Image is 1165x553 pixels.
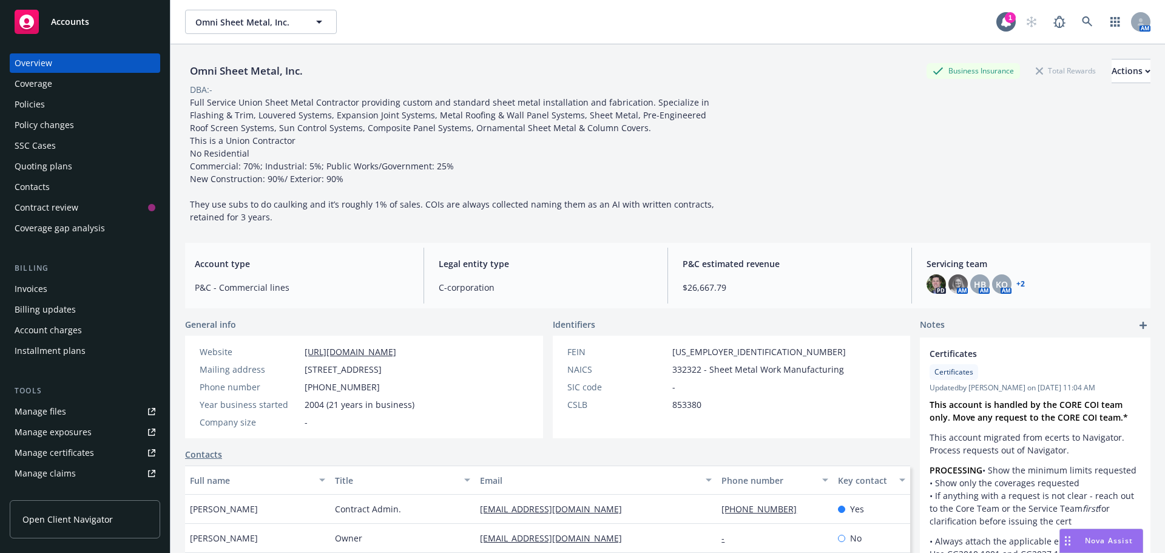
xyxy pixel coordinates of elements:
span: Updated by [PERSON_NAME] on [DATE] 11:04 AM [930,382,1141,393]
div: Invoices [15,279,47,299]
a: Policies [10,95,160,114]
em: first [1082,503,1098,514]
a: Report a Bug [1047,10,1072,34]
span: Legal entity type [439,257,653,270]
span: Certificates [934,367,973,378]
a: Coverage [10,74,160,93]
span: Identifiers [553,318,595,331]
p: • Show the minimum limits requested • Show only the coverages requested • If anything with a requ... [930,464,1141,528]
span: No [850,532,862,545]
div: SSC Cases [15,136,56,155]
div: Full name [190,474,312,487]
div: SIC code [567,381,667,393]
span: [US_EMPLOYER_IDENTIFICATION_NUMBER] [672,345,846,358]
span: P&C estimated revenue [683,257,897,270]
span: HB [974,278,986,291]
span: - [305,416,308,429]
div: Account charges [15,321,82,340]
a: +2 [1016,280,1025,288]
a: Manage claims [10,464,160,483]
span: Full Service Union Sheet Metal Contractor providing custom and standard sheet metal installation ... [190,97,717,223]
span: Contract Admin. [335,503,401,515]
a: - [721,532,734,544]
button: Omni Sheet Metal, Inc. [185,10,337,34]
strong: PROCESSING [930,464,982,476]
a: add [1136,318,1150,333]
span: General info [185,318,236,331]
div: Coverage [15,74,52,93]
div: Title [335,474,457,487]
div: Drag to move [1060,529,1075,552]
a: Accounts [10,5,160,39]
img: photo [927,274,946,294]
button: Nova Assist [1059,529,1143,553]
div: DBA: - [190,83,212,96]
div: FEIN [567,345,667,358]
a: Manage exposures [10,422,160,442]
div: Overview [15,53,52,73]
span: - [672,381,675,393]
button: Email [475,466,717,495]
div: Manage exposures [15,422,92,442]
div: Phone number [721,474,814,487]
button: Actions [1112,59,1150,83]
button: Phone number [717,466,832,495]
div: Business Insurance [927,63,1020,78]
div: NAICS [567,363,667,376]
div: Coverage gap analysis [15,219,105,238]
span: P&C - Commercial lines [195,281,409,294]
div: Billing updates [15,300,76,319]
a: Manage BORs [10,484,160,504]
span: Account type [195,257,409,270]
div: Website [200,345,300,358]
a: Search [1075,10,1099,34]
span: Open Client Navigator [22,513,113,526]
div: Phone number [200,381,300,393]
a: Policy changes [10,115,160,135]
span: 853380 [672,398,701,411]
span: $26,667.79 [683,281,897,294]
span: C-corporation [439,281,653,294]
span: 2004 (21 years in business) [305,398,414,411]
div: Installment plans [15,341,86,361]
div: Manage certificates [15,443,94,463]
div: Tools [10,385,160,397]
div: Company size [200,416,300,429]
a: Start snowing [1019,10,1044,34]
span: [STREET_ADDRESS] [305,363,382,376]
p: This account migrated from ecerts to Navigator. Process requests out of Navigator. [930,431,1141,456]
span: [PERSON_NAME] [190,532,258,545]
a: Coverage gap analysis [10,219,160,238]
span: Certificates [930,347,1109,360]
div: Policies [15,95,45,114]
div: Email [480,474,698,487]
a: Switch app [1103,10,1127,34]
span: Owner [335,532,362,545]
a: Quoting plans [10,157,160,176]
a: [URL][DOMAIN_NAME] [305,346,396,358]
a: [EMAIL_ADDRESS][DOMAIN_NAME] [480,503,632,515]
a: [PHONE_NUMBER] [721,503,806,515]
div: Manage BORs [15,484,72,504]
span: Servicing team [927,257,1141,270]
div: Omni Sheet Metal, Inc. [185,63,308,79]
span: Nova Assist [1085,535,1133,546]
div: CSLB [567,398,667,411]
button: Full name [185,466,330,495]
span: [PHONE_NUMBER] [305,381,380,393]
a: Installment plans [10,341,160,361]
div: Year business started [200,398,300,411]
span: Notes [920,318,945,333]
img: photo [948,274,968,294]
div: Manage claims [15,464,76,483]
span: [PERSON_NAME] [190,503,258,515]
a: Manage files [10,402,160,421]
a: Account charges [10,321,160,340]
a: Contacts [10,177,160,197]
a: Contacts [185,448,222,461]
div: Contract review [15,198,78,217]
span: 332322 - Sheet Metal Work Manufacturing [672,363,844,376]
div: Mailing address [200,363,300,376]
a: Billing updates [10,300,160,319]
